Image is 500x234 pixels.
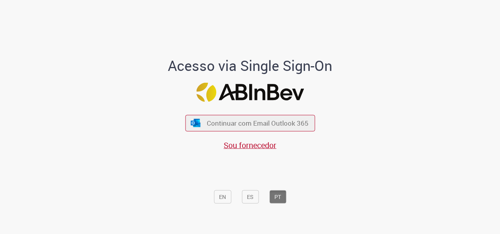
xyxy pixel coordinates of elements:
[185,115,315,131] button: ícone Azure/Microsoft 360 Continuar com Email Outlook 365
[207,119,309,128] span: Continuar com Email Outlook 365
[196,83,304,102] img: Logo ABInBev
[190,119,201,127] img: ícone Azure/Microsoft 360
[242,190,259,203] button: ES
[141,58,359,73] h1: Acesso via Single Sign-On
[224,139,276,150] a: Sou fornecedor
[214,190,231,203] button: EN
[269,190,286,203] button: PT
